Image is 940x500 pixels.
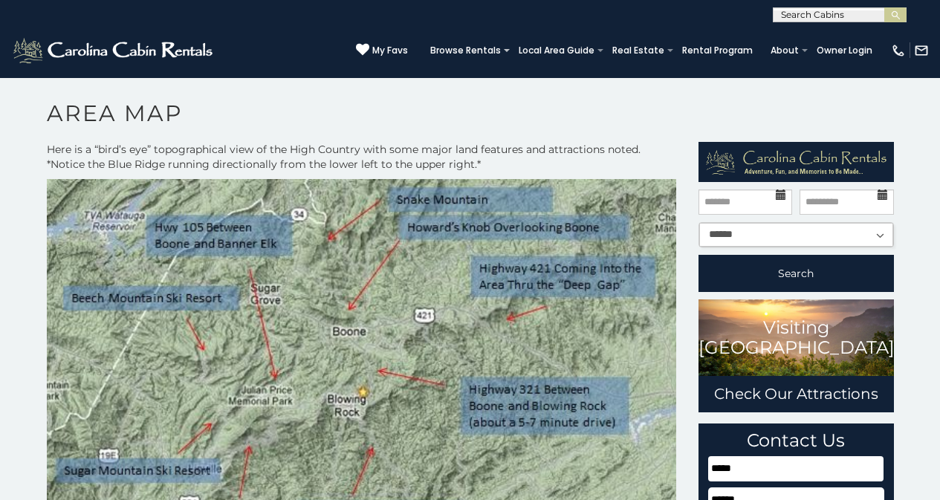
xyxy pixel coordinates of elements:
img: White-1-2.png [11,36,217,65]
a: Check Our Attractions [698,376,894,412]
h1: Area Map [36,100,905,142]
h3: Contact Us [708,431,884,450]
a: Owner Login [809,40,880,61]
h3: Visiting [GEOGRAPHIC_DATA] [698,318,894,357]
span: My Favs [372,44,408,57]
button: Search [698,255,894,292]
a: Local Area Guide [511,40,602,61]
a: My Favs [356,43,408,58]
img: mail-regular-white.png [914,43,929,58]
a: About [763,40,806,61]
img: phone-regular-white.png [891,43,906,58]
a: Browse Rentals [423,40,508,61]
a: Rental Program [675,40,760,61]
a: Real Estate [605,40,672,61]
p: Here is a “bird’s eye” topographical view of the High Country with some major land features and a... [47,142,677,172]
